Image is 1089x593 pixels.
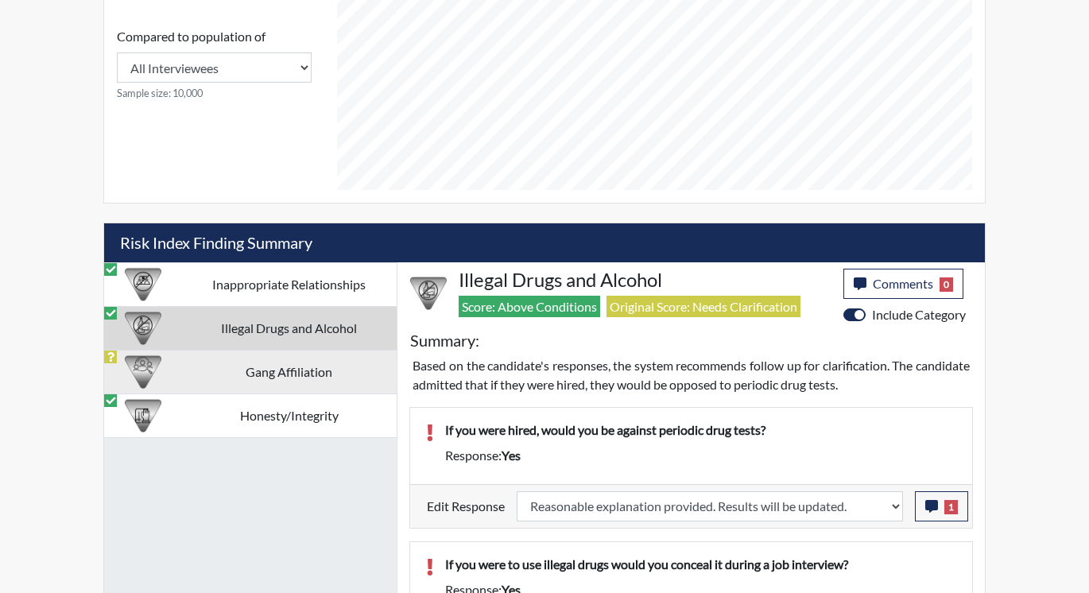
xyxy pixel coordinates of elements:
[607,296,800,317] span: Original Score: Needs Clarification
[445,421,956,440] p: If you were hired, would you be against periodic drug tests?
[117,27,312,101] div: Consistency Score comparison among population
[117,27,265,46] label: Compared to population of
[181,350,397,393] td: Gang Affiliation
[505,491,915,521] div: Update the test taker's response, the change might impact the score
[413,356,970,394] p: Based on the candidate's responses, the system recommends follow up for clarification. The candid...
[125,310,161,347] img: CATEGORY%20ICON-12.0f6f1024.png
[181,306,397,350] td: Illegal Drugs and Alcohol
[873,276,933,291] span: Comments
[125,266,161,303] img: CATEGORY%20ICON-14.139f8ef7.png
[125,397,161,434] img: CATEGORY%20ICON-11.a5f294f4.png
[940,277,953,292] span: 0
[410,331,479,350] h5: Summary:
[117,86,312,101] small: Sample size: 10,000
[872,305,966,324] label: Include Category
[445,555,956,574] p: If you were to use illegal drugs would you conceal it during a job interview?
[181,393,397,437] td: Honesty/Integrity
[427,491,505,521] label: Edit Response
[843,269,963,299] button: Comments0
[181,262,397,306] td: Inappropriate Relationships
[433,446,968,465] div: Response:
[915,491,968,521] button: 1
[410,275,447,312] img: CATEGORY%20ICON-12.0f6f1024.png
[459,296,600,317] span: Score: Above Conditions
[459,269,831,292] h4: Illegal Drugs and Alcohol
[944,500,958,514] span: 1
[104,223,985,262] h5: Risk Index Finding Summary
[502,448,521,463] span: yes
[125,354,161,390] img: CATEGORY%20ICON-02.2c5dd649.png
